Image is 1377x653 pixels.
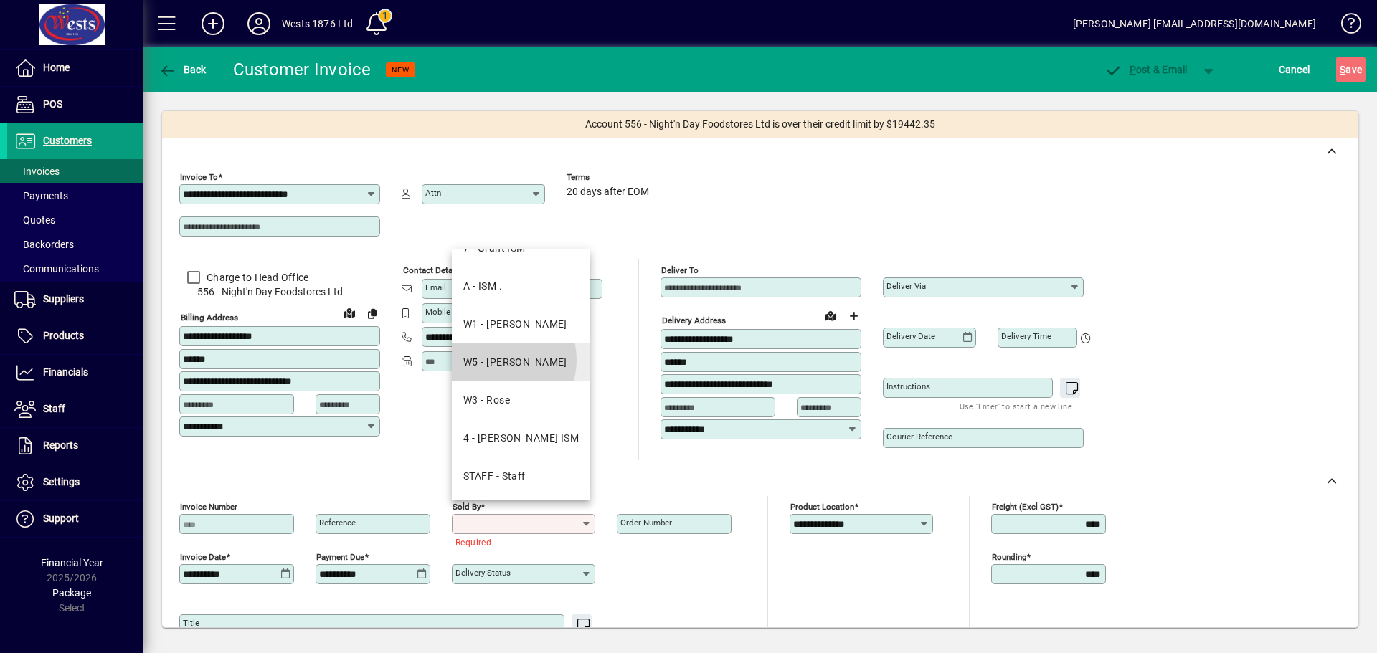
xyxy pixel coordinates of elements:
mat-label: Deliver To [661,265,699,275]
span: Products [43,330,84,341]
a: Staff [7,391,143,427]
a: Invoices [7,159,143,183]
a: Backorders [7,232,143,257]
span: Staff [43,403,65,414]
span: Terms [567,173,653,182]
a: View on map [338,301,361,324]
span: Back [158,64,207,75]
button: Choose address [842,305,865,328]
span: Communications [14,263,99,275]
span: POS [43,98,62,110]
mat-label: Invoice number [180,502,237,512]
a: Knowledge Base [1330,3,1359,49]
mat-label: Mobile [425,307,450,317]
div: 4 - [PERSON_NAME] ISM [463,431,579,446]
span: Reports [43,439,78,451]
span: Backorders [14,239,74,250]
div: Customer Invoice [233,58,372,81]
mat-label: Freight (excl GST) [992,502,1059,512]
a: View on map [819,304,842,327]
mat-label: Email [425,282,446,292]
label: Charge to Head Office [204,270,308,285]
mat-hint: Use 'Enter' to start a new line [960,398,1072,414]
a: Suppliers [7,282,143,318]
mat-label: Product location [790,502,854,512]
div: W5 - [PERSON_NAME] [463,355,567,370]
a: Support [7,501,143,537]
span: Customers [43,135,92,146]
button: Add [190,11,236,37]
a: Settings [7,464,143,500]
span: Package [52,587,91,599]
mat-error: Required [455,534,584,549]
a: Financials [7,355,143,391]
a: Home [7,50,143,86]
button: Copy to Delivery address [361,302,384,325]
mat-label: Payment due [316,552,364,562]
button: Back [155,57,210,82]
mat-label: Deliver via [886,281,926,291]
a: Products [7,318,143,354]
mat-option: W3 - Rose [452,381,590,419]
div: Wests 1876 Ltd [282,12,353,35]
mat-label: Reference [319,518,356,528]
span: Account 556 - Night'n Day Foodstores Ltd is over their credit limit by $19442.35 [585,117,935,132]
mat-option: STAFF - Staff [452,457,590,495]
mat-label: Delivery time [1001,331,1051,341]
mat-label: Title [183,618,199,628]
span: Financials [43,366,88,378]
a: Communications [7,257,143,281]
span: 556 - Night'n Day Foodstores Ltd [179,285,380,300]
mat-option: 7 - Grant ISM [452,229,590,267]
button: Post & Email [1097,57,1195,82]
span: Support [43,513,79,524]
mat-label: Invoice To [180,172,218,182]
mat-option: A - ISM . [452,267,590,305]
mat-label: Attn [425,188,441,198]
button: Save [1336,57,1366,82]
mat-label: Delivery date [886,331,935,341]
span: Cancel [1279,58,1310,81]
div: A - ISM . [463,279,502,294]
span: Settings [43,476,80,487]
mat-label: Instructions [886,381,930,391]
span: NEW [392,65,410,75]
span: Invoices [14,166,60,177]
mat-label: Order number [620,518,672,528]
div: W3 - Rose [463,393,510,408]
span: Financial Year [41,557,103,568]
button: Cancel [1275,57,1314,82]
mat-option: W1 - Judy [452,305,590,343]
a: Reports [7,428,143,464]
span: Quotes [14,214,55,226]
span: ave [1340,58,1362,81]
button: Profile [236,11,282,37]
mat-option: 4 - Shane ISM [452,419,590,457]
span: Suppliers [43,293,84,305]
a: Payments [7,183,143,208]
div: W1 - [PERSON_NAME] [463,317,567,332]
span: 20 days after EOM [567,186,649,198]
mat-option: W5 - Kate [452,343,590,381]
span: P [1130,64,1136,75]
span: Home [43,62,70,73]
span: Payments [14,190,68,201]
span: ost & Email [1104,64,1188,75]
div: STAFF - Staff [463,469,526,484]
mat-label: Courier Reference [886,432,952,442]
mat-label: Delivery status [455,568,511,578]
a: Quotes [7,208,143,232]
div: 7 - Grant ISM [463,241,526,256]
a: POS [7,87,143,123]
mat-label: Rounding [992,552,1026,562]
mat-label: Sold by [453,502,481,512]
app-page-header-button: Back [143,57,222,82]
mat-label: Invoice date [180,552,226,562]
div: [PERSON_NAME] [EMAIL_ADDRESS][DOMAIN_NAME] [1073,12,1316,35]
span: S [1340,64,1345,75]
